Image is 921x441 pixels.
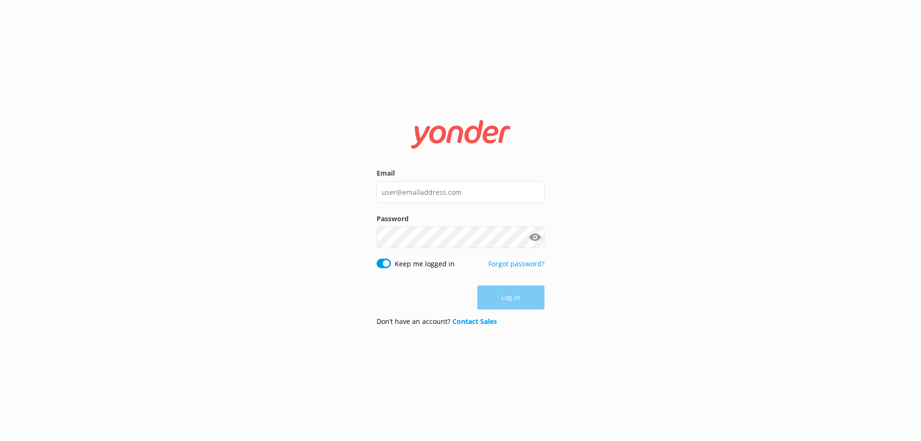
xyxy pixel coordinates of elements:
[377,214,544,224] label: Password
[377,316,497,327] p: Don’t have an account?
[525,228,544,247] button: Show password
[452,317,497,326] a: Contact Sales
[488,259,544,268] a: Forgot password?
[395,259,455,269] label: Keep me logged in
[377,168,544,179] label: Email
[377,181,544,203] input: user@emailaddress.com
